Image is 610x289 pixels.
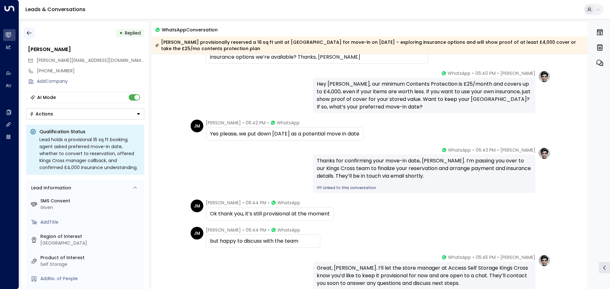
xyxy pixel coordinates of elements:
[267,120,269,126] span: •
[497,254,499,260] span: •
[210,210,330,218] div: Ok thank you, it’s still provisional at the moment
[317,264,532,287] div: Great, [PERSON_NAME]. I’ll let the store manager at Access Self Storage Kings Cross know you’d li...
[206,200,241,206] span: [PERSON_NAME]
[317,185,532,191] a: Linked to this conversation
[242,120,244,126] span: •
[497,147,499,153] span: •
[155,39,584,52] div: [PERSON_NAME] provisionally reserved a 16 sq ft unit at [GEOGRAPHIC_DATA] for move-in on [DATE] –...
[162,26,218,33] span: WhatsApp Conversation
[210,130,359,138] div: Yes please, we put down [DATE] as a potential move in date
[206,120,241,126] span: [PERSON_NAME]
[538,254,551,267] img: profile-logo.png
[246,227,266,233] span: 06:44 PM
[268,200,269,206] span: •
[538,147,551,160] img: profile-logo.png
[476,147,496,153] span: 06:43 PM
[472,70,474,76] span: •
[37,57,145,63] span: [PERSON_NAME][EMAIL_ADDRESS][DOMAIN_NAME]
[472,254,474,260] span: •
[40,233,142,240] label: Region of Interest
[210,237,316,245] div: but happy to discuss with the team
[472,147,474,153] span: •
[40,275,142,282] div: AddNo. of People
[25,6,85,13] a: Leads & Conversations
[28,46,144,53] div: [PERSON_NAME]
[39,128,140,135] p: Qualification Status
[500,70,535,76] span: [PERSON_NAME]
[37,94,56,101] div: AI Mode
[476,254,496,260] span: 06:45 PM
[191,227,203,240] div: JM
[37,57,144,64] span: marsh.jonathand@gmail.com
[448,254,471,260] span: WhatsApp
[125,30,141,36] span: Replied
[242,200,244,206] span: •
[119,27,123,39] div: •
[40,219,142,226] div: AddTitle
[277,120,300,126] span: WhatsApp
[317,80,532,111] div: Hey [PERSON_NAME], our minimum Contents Protection is £25/month and covers up to £4,000, even if ...
[40,254,142,261] label: Product of Interest
[40,261,142,268] div: Self Storage
[29,185,71,191] div: Lead Information
[37,68,144,74] div: [PHONE_NUMBER]
[277,200,300,206] span: WhatsApp
[246,120,266,126] span: 06:42 PM
[268,227,269,233] span: •
[39,136,140,171] div: Lead holds a provisional 16 sq ft booking; agent asked preferred move-in date, whether to convert...
[317,157,532,180] div: Thanks for confirming your move-in date, [PERSON_NAME]. I’m passing you over to our Kings Cross t...
[191,200,203,212] div: JM
[538,70,551,83] img: profile-logo.png
[500,254,535,260] span: [PERSON_NAME]
[246,200,266,206] span: 06:44 PM
[448,70,471,76] span: WhatsApp
[26,108,144,120] button: Actions
[40,204,142,211] div: Given
[497,70,499,76] span: •
[206,227,241,233] span: [PERSON_NAME]
[40,240,142,246] div: [GEOGRAPHIC_DATA]
[242,227,244,233] span: •
[448,147,471,153] span: WhatsApp
[191,120,203,132] div: JM
[37,78,144,85] div: AddCompany
[475,70,496,76] span: 06:40 PM
[26,108,144,120] div: Button group with a nested menu
[40,198,142,204] label: SMS Consent
[500,147,535,153] span: [PERSON_NAME]
[30,111,53,117] div: Actions
[277,227,300,233] span: WhatsApp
